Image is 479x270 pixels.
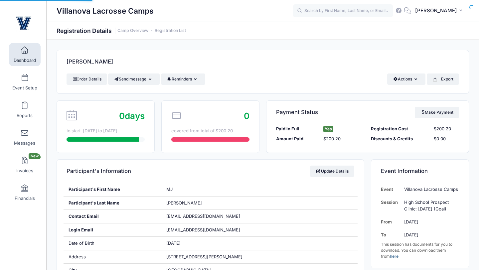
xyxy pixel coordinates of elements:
[401,183,459,196] td: Villanova Lacrosse Camps
[108,73,160,85] button: Send message
[16,168,33,174] span: Invoices
[9,181,41,204] a: Financials
[323,126,333,132] span: Yes
[14,140,35,146] span: Messages
[381,162,428,181] h4: Event Information
[293,4,393,18] input: Search by First Name, Last Name, or Email...
[0,7,47,39] a: Villanova Lacrosse Camps
[9,43,41,66] a: Dashboard
[276,103,318,122] h4: Payment Status
[166,240,181,246] span: [DATE]
[161,73,205,85] button: Reminders
[244,111,249,121] span: 0
[368,126,431,132] div: Registration Cost
[390,254,399,259] a: here
[67,53,113,71] h4: [PERSON_NAME]
[320,136,368,142] div: $200.20
[67,128,145,134] div: to start. [DATE] to [DATE]
[119,109,145,122] div: days
[64,250,162,264] div: Address
[9,98,41,121] a: Reports
[415,7,457,14] span: [PERSON_NAME]
[166,227,249,233] span: [EMAIL_ADDRESS][DOMAIN_NAME]
[67,162,131,181] h4: Participant's Information
[387,73,425,85] button: Actions
[15,196,35,201] span: Financials
[64,197,162,210] div: Participant's Last Name
[415,107,459,118] a: Make Payment
[310,166,354,177] a: Update Details
[119,111,125,121] span: 0
[401,196,459,215] td: High School Prospect Clinic: [DATE] (Goal)
[155,28,186,33] a: Registration List
[64,183,162,196] div: Participant's First Name
[273,126,320,132] div: Paid in Full
[166,254,242,259] span: [STREET_ADDRESS][PERSON_NAME]
[166,187,173,192] span: MJ
[64,210,162,223] div: Contact Email
[117,28,148,33] a: Camp Overview
[9,70,41,94] a: Event Setup
[9,153,41,177] a: InvoicesNew
[381,241,459,259] div: This session has documents for you to download. You can download them from
[17,113,33,118] span: Reports
[427,73,459,85] button: Export
[431,136,462,142] div: $0.00
[166,200,202,205] span: [PERSON_NAME]
[171,128,249,134] div: covered from total of $200.20
[381,228,401,241] td: To
[166,213,240,219] span: [EMAIL_ADDRESS][DOMAIN_NAME]
[401,228,459,241] td: [DATE]
[381,196,401,215] td: Session
[11,10,36,35] img: Villanova Lacrosse Camps
[411,3,469,19] button: [PERSON_NAME]
[9,126,41,149] a: Messages
[273,136,320,142] div: Amount Paid
[14,58,36,63] span: Dashboard
[368,136,431,142] div: Discounts & Credits
[12,85,37,91] span: Event Setup
[29,153,41,159] span: New
[64,223,162,237] div: Login Email
[401,215,459,228] td: [DATE]
[57,3,154,19] h1: Villanova Lacrosse Camps
[381,183,401,196] td: Event
[67,73,107,85] a: Order Details
[381,215,401,228] td: From
[431,126,462,132] div: $200.20
[57,27,186,34] h1: Registration Details
[64,237,162,250] div: Date of Birth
